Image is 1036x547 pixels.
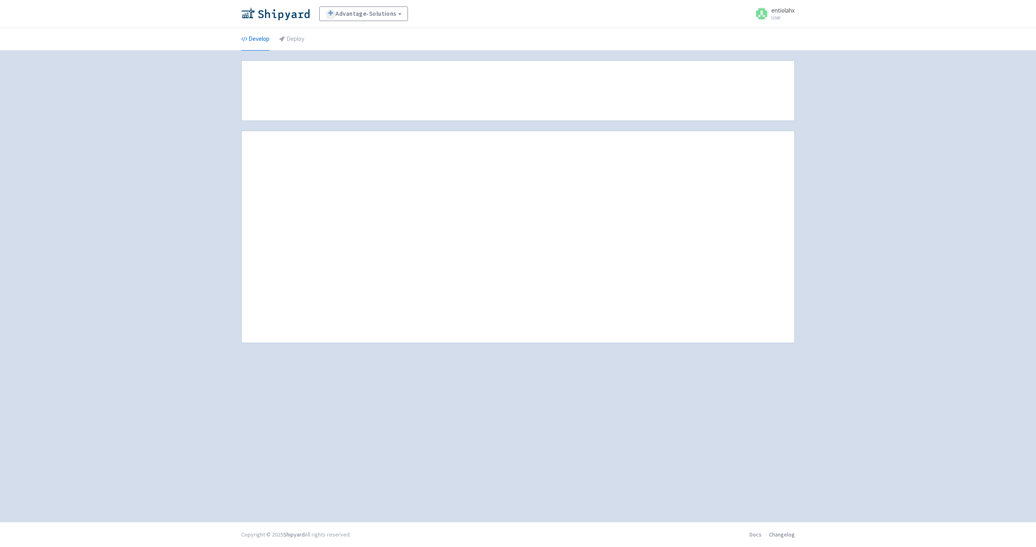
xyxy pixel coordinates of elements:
a: Deploy [279,28,304,51]
a: Changelog [769,531,795,538]
span: entiolahx [771,6,795,14]
a: Develop [241,28,270,51]
a: Docs [749,531,762,538]
div: Copyright © 2025 All rights reserved. [241,530,351,539]
img: Shipyard logo [241,7,310,20]
a: Advantage-Solutions [319,6,408,21]
a: Shipyard [283,531,305,538]
a: entiolahx User [750,7,795,20]
small: User [771,15,795,20]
